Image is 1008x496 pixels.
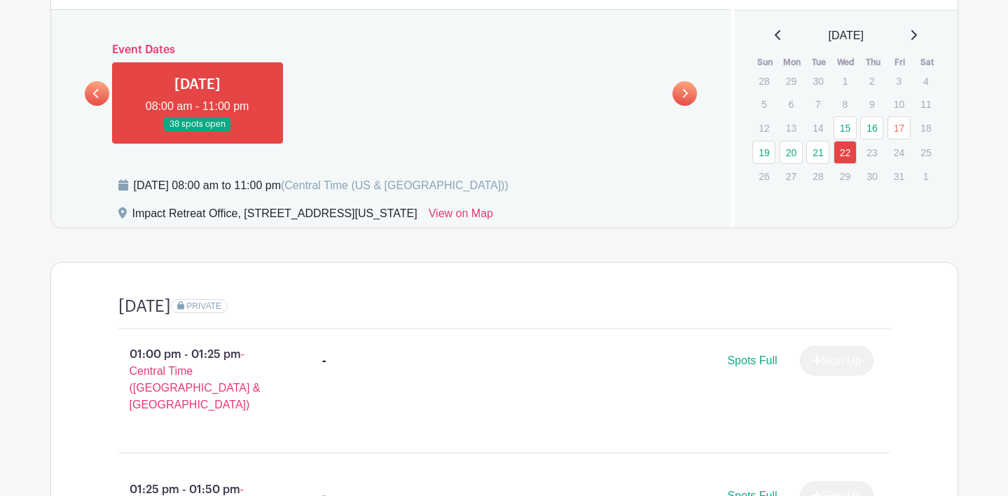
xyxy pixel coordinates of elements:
[281,179,509,191] span: (Central Time (US & [GEOGRAPHIC_DATA]))
[860,116,883,139] a: 16
[132,205,417,228] div: Impact Retreat Office, [STREET_ADDRESS][US_STATE]
[914,70,937,92] p: 4
[752,55,779,69] th: Sun
[806,117,829,139] p: 14
[752,165,775,187] p: 26
[806,141,829,164] a: 21
[913,55,941,69] th: Sat
[914,93,937,115] p: 11
[888,165,911,187] p: 31
[888,70,911,92] p: 3
[860,165,883,187] p: 30
[130,348,261,411] span: - Central Time ([GEOGRAPHIC_DATA] & [GEOGRAPHIC_DATA])
[96,340,301,419] p: 01:00 pm - 01:25 pm
[109,43,673,57] h6: Event Dates
[752,93,775,115] p: 5
[727,354,777,366] span: Spots Full
[780,70,803,92] p: 29
[859,55,887,69] th: Thu
[806,93,829,115] p: 7
[834,93,857,115] p: 8
[888,116,911,139] a: 17
[806,165,829,187] p: 28
[752,117,775,139] p: 12
[779,55,806,69] th: Mon
[888,93,911,115] p: 10
[914,117,937,139] p: 18
[829,27,864,44] span: [DATE]
[860,93,883,115] p: 9
[914,142,937,163] p: 25
[780,93,803,115] p: 6
[322,352,326,369] div: -
[860,70,883,92] p: 2
[806,70,829,92] p: 30
[429,205,493,228] a: View on Map
[834,70,857,92] p: 1
[134,177,509,194] div: [DATE] 08:00 am to 11:00 pm
[806,55,833,69] th: Tue
[888,142,911,163] p: 24
[118,296,171,317] h4: [DATE]
[780,165,803,187] p: 27
[752,70,775,92] p: 28
[834,141,857,164] a: 22
[780,141,803,164] a: 20
[186,301,221,311] span: PRIVATE
[834,116,857,139] a: 15
[914,165,937,187] p: 1
[752,141,775,164] a: 19
[860,142,883,163] p: 23
[833,55,860,69] th: Wed
[887,55,914,69] th: Fri
[834,165,857,187] p: 29
[780,117,803,139] p: 13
